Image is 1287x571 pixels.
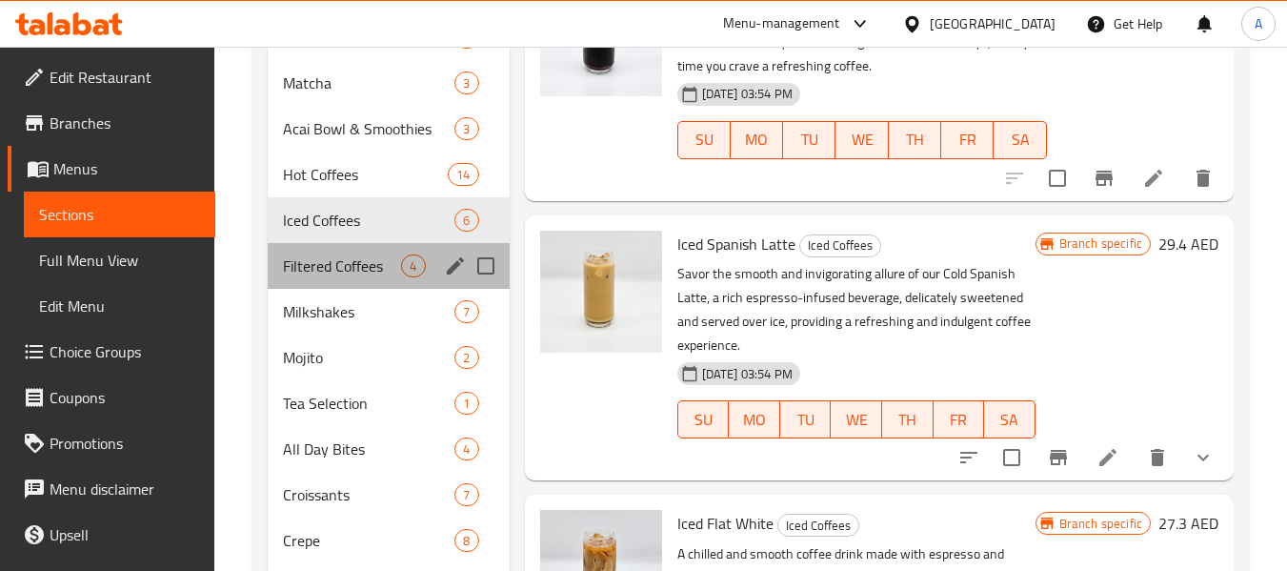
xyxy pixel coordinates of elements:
span: Crepe [283,529,454,552]
a: Edit Menu [24,283,215,329]
button: FR [934,400,985,438]
a: Full Menu View [24,237,215,283]
a: Promotions [8,420,215,466]
p: Made with dark espresso and ice. it's the perfect way to cool down and refresh yourself during th... [677,7,1047,78]
a: Edit Restaurant [8,54,215,100]
span: Iced Coffees [800,235,880,256]
span: Choice Groups [50,340,200,363]
a: Sections [24,192,215,237]
span: SA [1001,126,1038,153]
div: Menu-management [723,12,840,35]
span: FR [949,126,986,153]
span: Tea Selection [283,392,454,415]
div: items [454,438,478,460]
span: 8 [455,532,477,550]
div: items [401,255,425,277]
span: Branches [50,112,200,134]
div: items [454,346,478,369]
h6: 29.4 AED [1158,231,1218,257]
span: WE [838,406,875,434]
span: Iced Flat White [677,509,774,538]
span: Edit Menu [39,295,200,317]
div: Acai Bowl & Smoothies [283,117,454,140]
button: FR [941,121,994,159]
div: Crepe8 [268,518,509,563]
a: Edit menu item [1096,446,1119,469]
button: delete [1135,435,1180,480]
span: MO [738,126,775,153]
div: items [454,483,478,506]
span: Iced Coffees [778,515,858,537]
h6: 27.3 AED [1158,510,1218,537]
div: Iced Coffees [799,235,881,257]
span: TH [890,406,926,434]
button: sort-choices [946,435,992,480]
button: Branch-specific-item [1081,155,1127,201]
button: SA [984,400,1036,438]
span: SU [686,406,722,434]
span: Select to update [1037,158,1077,198]
div: Milkshakes7 [268,289,509,335]
span: Iced Coffees [283,209,454,232]
span: 6 [455,212,477,230]
a: Coupons [8,375,215,420]
button: TU [783,121,835,159]
div: items [454,529,478,552]
button: MO [729,400,780,438]
span: Menu disclaimer [50,478,200,500]
a: Edit menu item [1142,167,1165,190]
span: 7 [455,486,477,504]
button: show more [1180,435,1226,480]
div: Croissants7 [268,472,509,518]
span: [DATE] 03:54 PM [694,365,800,383]
span: 3 [455,120,477,138]
a: Upsell [8,512,215,558]
span: TU [788,406,824,434]
button: TH [882,400,934,438]
a: Menu disclaimer [8,466,215,512]
button: SU [677,400,730,438]
span: MO [736,406,773,434]
div: Tea Selection1 [268,380,509,426]
span: 2 [455,349,477,367]
span: 3 [455,74,477,92]
span: Iced Spanish Latte [677,230,795,258]
div: Iced Coffees [777,514,859,537]
button: SA [994,121,1046,159]
span: Branch specific [1052,235,1150,253]
span: Filtered Coffees [283,255,401,277]
span: TU [791,126,828,153]
span: [DATE] 03:54 PM [694,85,800,103]
p: Savor the smooth and invigorating allure of our Cold Spanish Latte, a rich espresso-infused bever... [677,262,1036,357]
span: 14 [449,166,477,184]
span: Milkshakes [283,300,454,323]
span: 4 [455,440,477,459]
span: 1 [455,395,477,413]
div: Matcha [283,71,454,94]
span: Mojito [283,346,454,369]
span: Hot Coffees [283,163,448,186]
div: Mojito2 [268,335,509,380]
span: Promotions [50,432,200,455]
button: Branch-specific-item [1036,435,1081,480]
span: Croissants [283,483,454,506]
div: Matcha3 [268,60,509,106]
span: 7 [455,303,477,321]
a: Menus [8,146,215,192]
span: SA [992,406,1028,434]
div: Iced Coffees6 [268,197,509,243]
div: [GEOGRAPHIC_DATA] [930,13,1056,34]
div: Hot Coffees14 [268,152,509,197]
button: MO [731,121,783,159]
span: TH [896,126,934,153]
span: 4 [402,257,424,275]
div: All Day Bites [283,438,454,460]
img: Iced Spanish Latte [540,231,662,353]
button: WE [831,400,882,438]
span: Sections [39,203,200,226]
